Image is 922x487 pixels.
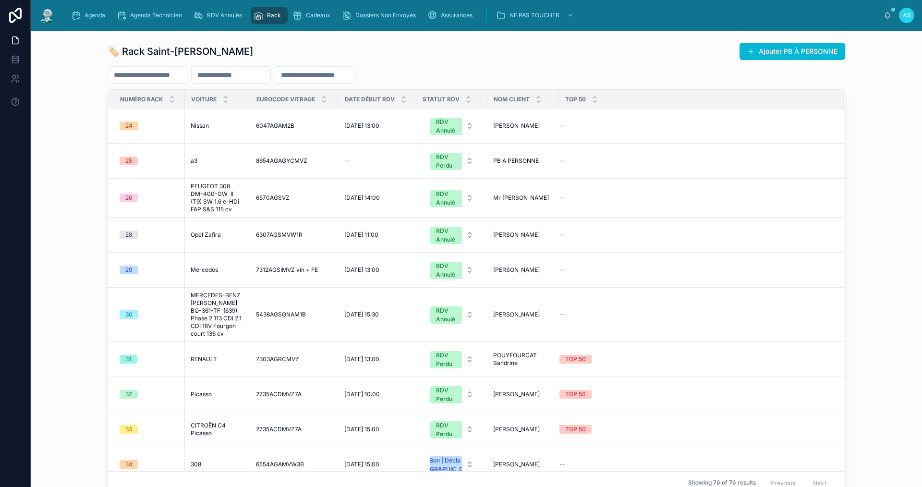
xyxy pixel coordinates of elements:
[493,194,553,202] a: Mr [PERSON_NAME]
[493,7,579,24] a: NE PAS TOUCHER
[191,390,244,398] a: Picasso
[493,461,540,468] span: [PERSON_NAME]
[125,231,132,239] div: 28
[191,461,244,468] a: 308
[256,311,306,318] span: 5438AGSGNAM1B
[256,355,299,363] span: 7303AGRCMVZ
[422,416,482,443] a: Select Button
[423,113,481,139] button: Select Button
[267,12,281,19] span: Rack
[191,122,209,130] span: Nissan
[493,390,540,398] span: [PERSON_NAME]
[493,122,553,130] a: [PERSON_NAME]
[125,425,132,434] div: 33
[256,231,333,239] a: 6307AGSMVW1R
[493,426,553,433] a: [PERSON_NAME]
[256,426,302,433] span: 2735ACDMVZ7A
[559,231,565,239] span: --
[256,461,333,468] a: 6554AGAMVW3B
[256,461,304,468] span: 6554AGAMVW3B
[688,479,756,487] span: Showing 76 of 76 results
[191,122,244,130] a: Nissan
[344,461,411,468] a: [DATE] 15:00
[191,183,244,213] span: PEUGEOT 308 DM-400-GW II (T9) SW 1.6 e-HDi FAP S&S 115 cv
[493,266,553,274] a: [PERSON_NAME]
[344,157,411,165] a: --
[565,390,586,399] div: TOP 50
[493,266,540,274] span: [PERSON_NAME]
[423,451,481,477] button: Select Button
[125,122,133,130] div: 24
[344,231,411,239] a: [DATE] 11:00
[344,231,378,239] span: [DATE] 11:00
[191,231,221,239] span: Opel Zafira
[493,426,540,433] span: [PERSON_NAME]
[565,355,586,364] div: TOP 50
[68,7,112,24] a: Agenda
[344,122,411,130] a: [DATE] 13:00
[423,381,481,407] button: Select Button
[559,355,832,364] a: TOP 50
[256,426,333,433] a: 2735ACDMVZ7A
[494,96,530,103] span: Nom Client
[355,12,416,19] span: Dossiers Non Envoyés
[256,122,294,130] span: 6047AGAM2B
[191,292,244,338] a: MERCEDES-BENZ [PERSON_NAME] BQ-361-TF (639) Phase 2 113 CDi 2.1 CDI 16V Fourgon court 136 cv
[38,8,56,23] img: App logo
[559,461,832,468] a: --
[436,421,456,438] div: RDV Perdu
[344,426,379,433] span: [DATE] 15:00
[120,266,179,274] a: 29
[493,390,553,398] a: [PERSON_NAME]
[344,122,379,130] span: [DATE] 13:00
[422,301,482,328] a: Select Button
[125,266,132,274] div: 29
[559,194,565,202] span: --
[423,346,481,372] button: Select Button
[191,96,217,103] span: Voiture
[256,311,333,318] a: 5438AGSGNAM1B
[559,157,565,165] span: --
[256,266,318,274] span: 7312AGSIMVZ vin + FE
[493,231,553,239] a: [PERSON_NAME]
[191,7,249,24] a: RDV Annulés
[85,12,105,19] span: Agenda
[191,355,217,363] span: RENAULT
[565,96,586,103] span: TOP 50
[120,355,179,364] a: 31
[125,460,133,469] div: 34
[559,266,565,274] span: --
[493,122,540,130] span: [PERSON_NAME]
[436,262,456,279] div: RDV Annulé
[120,390,179,399] a: 32
[344,311,379,318] span: [DATE] 15:30
[740,43,845,60] a: Ajouter PB À PERSONNE
[191,422,244,437] span: CITROËN C4 Picasso
[120,425,179,434] a: 33
[344,266,411,274] a: [DATE] 13:00
[344,266,379,274] span: [DATE] 13:00
[125,355,131,364] div: 31
[559,266,832,274] a: --
[256,390,333,398] a: 2735ACDMVZ7A
[565,425,586,434] div: TOP 50
[423,416,481,442] button: Select Button
[125,194,132,202] div: 26
[425,7,479,24] a: Assurances
[422,256,482,283] a: Select Button
[493,157,553,165] a: PB A PERSONNE
[191,266,218,274] span: Mercedes
[436,153,456,170] div: RDV Perdu
[441,12,473,19] span: Assurances
[191,355,244,363] a: RENAULT
[559,157,832,165] a: --
[559,194,832,202] a: --
[559,425,832,434] a: TOP 50
[256,96,315,103] span: Eurocode Vitrage
[344,355,411,363] a: [DATE] 13:00
[120,122,179,130] a: 24
[423,302,481,328] button: Select Button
